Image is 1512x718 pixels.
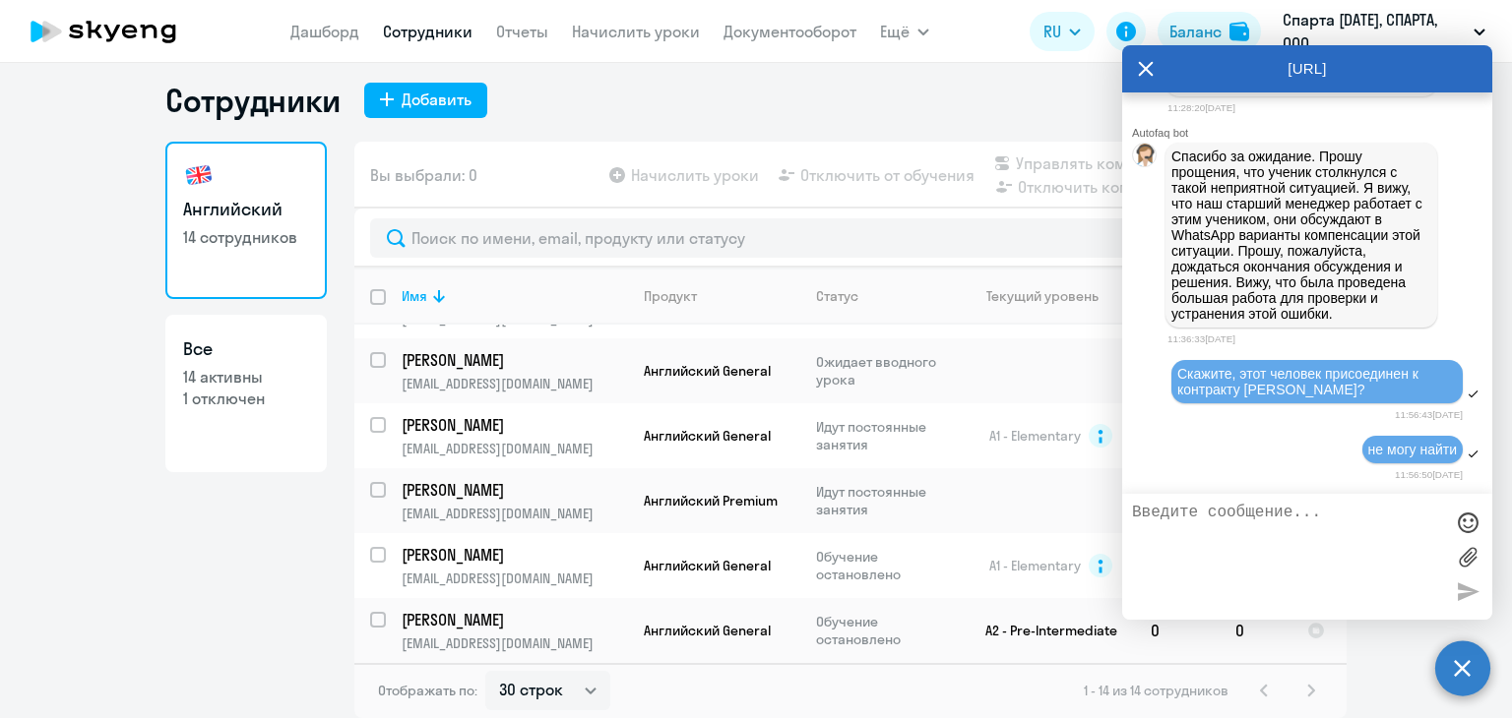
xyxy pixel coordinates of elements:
a: Все14 активны1 отключен [165,315,327,472]
div: Имя [402,287,427,305]
img: balance [1229,22,1249,41]
p: [EMAIL_ADDRESS][DOMAIN_NAME] [402,375,627,392]
p: 14 сотрудников [183,226,309,248]
p: [PERSON_NAME] [402,544,624,566]
span: Вы выбрали: 0 [370,163,477,187]
a: Английский14 сотрудников [165,142,327,299]
a: [PERSON_NAME] [402,609,627,630]
label: Лимит 10 файлов [1453,542,1482,571]
p: Спарта [DATE], СПАРТА, ООО [1283,8,1466,55]
p: 14 активны [183,366,309,388]
time: 11:28:20[DATE] [1167,102,1235,113]
p: [PERSON_NAME] [402,349,624,371]
p: [PERSON_NAME] [402,479,624,501]
span: RU [1043,20,1061,43]
p: [EMAIL_ADDRESS][DOMAIN_NAME] [402,634,627,652]
span: Английский General [644,622,771,639]
button: Спарта [DATE], СПАРТА, ООО [1273,8,1495,55]
div: Текущий уровень [986,287,1099,305]
h1: Сотрудники [165,81,341,120]
span: 1 - 14 из 14 сотрудников [1084,682,1228,699]
div: Баланс [1169,20,1222,43]
span: A1 - Elementary [989,427,1081,445]
div: Статус [816,287,858,305]
h3: Все [183,336,309,362]
time: 11:56:50[DATE] [1395,469,1463,480]
div: Продукт [644,287,697,305]
input: Поиск по имени, email, продукту или статусу [370,218,1331,258]
p: [EMAIL_ADDRESS][DOMAIN_NAME] [402,505,627,522]
time: 11:56:43[DATE] [1395,409,1463,420]
td: 0 [1135,598,1220,663]
span: A1 - Elementary [989,557,1081,574]
p: Идут постоянные занятия [816,483,951,518]
p: Обучение остановлено [816,548,951,583]
div: Текущий уровень [968,287,1134,305]
p: Спасибо за ожидание. Прошу прощения, что ученик столкнулся с такой неприятной ситуацией. Я вижу, ... [1171,149,1431,322]
a: Дашборд [290,22,359,41]
a: [PERSON_NAME] [402,414,627,436]
button: RU [1030,12,1095,51]
div: Добавить [402,88,472,111]
span: Отображать по: [378,682,477,699]
button: Ещё [880,12,929,51]
p: [EMAIL_ADDRESS][DOMAIN_NAME] [402,440,627,457]
span: не могу найти [1368,442,1457,457]
button: Добавить [364,83,487,118]
p: Ожидает вводного урока [816,353,951,389]
p: [PERSON_NAME] [402,414,624,436]
span: Скажите, этот человек присоединен к контракту [PERSON_NAME]? [1177,366,1422,397]
time: 11:36:33[DATE] [1167,333,1235,344]
a: Документооборот [724,22,856,41]
p: [EMAIL_ADDRESS][DOMAIN_NAME] [402,569,627,587]
span: Английский General [644,362,771,380]
div: Autofaq bot [1132,127,1492,139]
a: [PERSON_NAME] [402,349,627,371]
a: [PERSON_NAME] [402,479,627,501]
p: Идут постоянные занятия [816,418,951,453]
img: english [183,159,215,191]
td: A2 - Pre-Intermediate [952,598,1135,663]
img: bot avatar [1133,144,1158,172]
p: [PERSON_NAME] [402,609,624,630]
h3: Английский [183,197,309,222]
a: Сотрудники [383,22,472,41]
span: Английский General [644,557,771,574]
td: 0 [1220,598,1291,663]
span: Английский General [644,427,771,445]
button: Балансbalance [1158,12,1261,51]
p: 1 отключен [183,388,309,409]
a: [PERSON_NAME] [402,544,627,566]
a: Начислить уроки [572,22,700,41]
a: Отчеты [496,22,548,41]
span: Английский Premium [644,492,778,509]
p: Обучение остановлено [816,613,951,648]
span: Ещё [880,20,910,43]
div: Имя [402,287,627,305]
